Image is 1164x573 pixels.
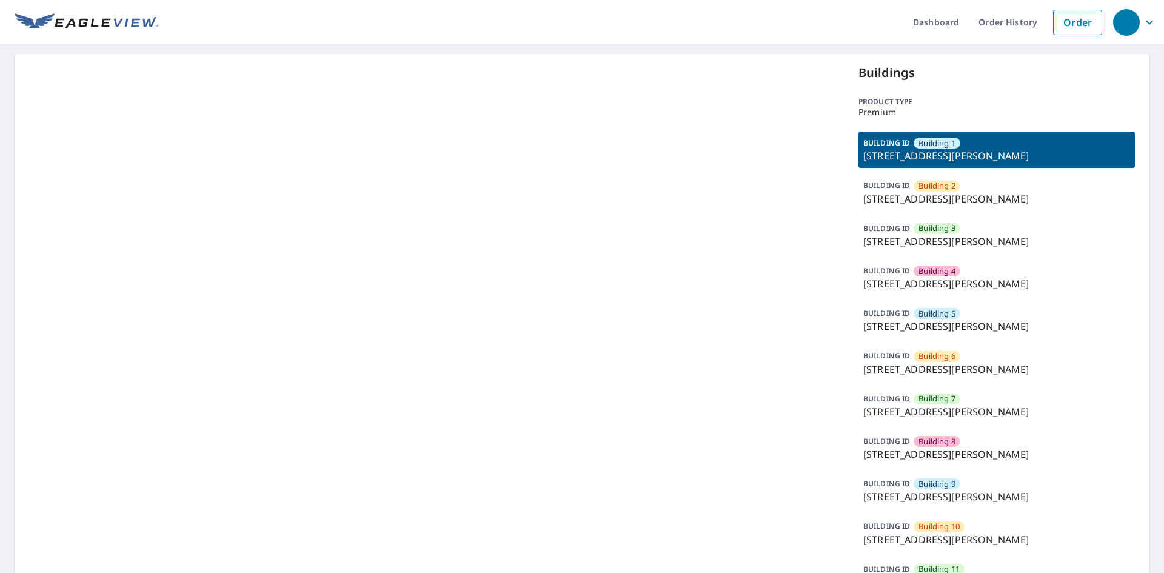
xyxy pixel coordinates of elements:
p: [STREET_ADDRESS][PERSON_NAME] [863,276,1130,291]
p: [STREET_ADDRESS][PERSON_NAME] [863,447,1130,461]
p: BUILDING ID [863,436,910,446]
span: Building 2 [918,180,955,192]
span: Building 3 [918,223,955,234]
p: [STREET_ADDRESS][PERSON_NAME] [863,489,1130,504]
p: [STREET_ADDRESS][PERSON_NAME] [863,532,1130,547]
p: Premium [858,107,1135,117]
p: BUILDING ID [863,266,910,276]
span: Building 1 [918,138,955,149]
span: Building 9 [918,478,955,490]
p: BUILDING ID [863,521,910,531]
span: Building 4 [918,266,955,277]
p: BUILDING ID [863,394,910,404]
span: Building 5 [918,308,955,320]
p: BUILDING ID [863,138,910,148]
p: Buildings [858,64,1135,82]
span: Building 8 [918,436,955,447]
span: Building 10 [918,521,960,532]
p: BUILDING ID [863,478,910,489]
p: [STREET_ADDRESS][PERSON_NAME] [863,404,1130,419]
span: Building 6 [918,350,955,362]
p: [STREET_ADDRESS][PERSON_NAME] [863,362,1130,377]
p: [STREET_ADDRESS][PERSON_NAME] [863,234,1130,249]
a: Order [1053,10,1102,35]
p: BUILDING ID [863,180,910,190]
span: Building 7 [918,393,955,404]
p: Product type [858,96,1135,107]
p: BUILDING ID [863,350,910,361]
p: [STREET_ADDRESS][PERSON_NAME] [863,192,1130,206]
img: EV Logo [15,13,158,32]
p: [STREET_ADDRESS][PERSON_NAME] [863,149,1130,163]
p: [STREET_ADDRESS][PERSON_NAME] [863,319,1130,333]
p: BUILDING ID [863,223,910,233]
p: BUILDING ID [863,308,910,318]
